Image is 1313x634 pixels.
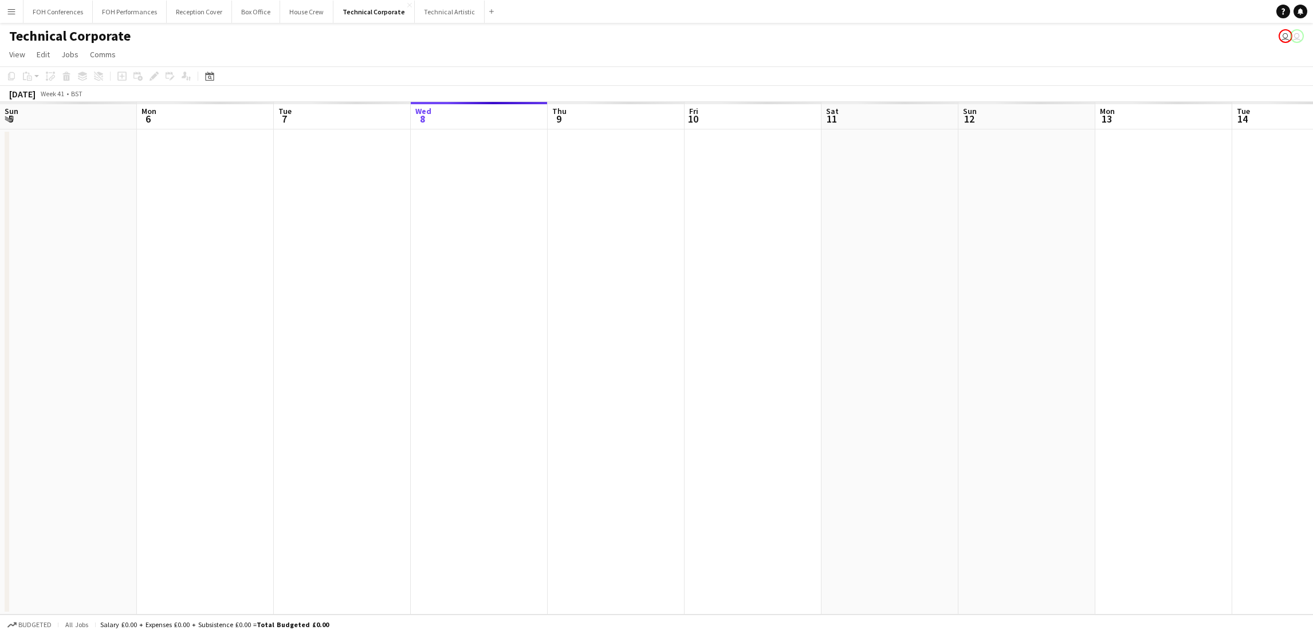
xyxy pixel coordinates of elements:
[333,1,415,23] button: Technical Corporate
[63,620,91,629] span: All jobs
[140,112,156,125] span: 6
[57,47,83,62] a: Jobs
[1279,29,1292,43] app-user-avatar: Visitor Services
[415,1,485,23] button: Technical Artistic
[23,1,93,23] button: FOH Conferences
[85,47,120,62] a: Comms
[9,88,36,100] div: [DATE]
[257,620,329,629] span: Total Budgeted £0.00
[824,112,839,125] span: 11
[414,112,431,125] span: 8
[6,619,53,631] button: Budgeted
[141,106,156,116] span: Mon
[689,106,698,116] span: Fri
[1100,106,1115,116] span: Mon
[1290,29,1304,43] app-user-avatar: Liveforce Admin
[90,49,116,60] span: Comms
[415,106,431,116] span: Wed
[5,106,18,116] span: Sun
[167,1,232,23] button: Reception Cover
[963,106,977,116] span: Sun
[280,1,333,23] button: House Crew
[38,89,66,98] span: Week 41
[100,620,329,629] div: Salary £0.00 + Expenses £0.00 + Subsistence £0.00 =
[9,27,131,45] h1: Technical Corporate
[61,49,78,60] span: Jobs
[232,1,280,23] button: Box Office
[826,106,839,116] span: Sat
[32,47,54,62] a: Edit
[687,112,698,125] span: 10
[552,106,567,116] span: Thu
[551,112,567,125] span: 9
[277,112,292,125] span: 7
[1235,112,1250,125] span: 14
[1098,112,1115,125] span: 13
[93,1,167,23] button: FOH Performances
[9,49,25,60] span: View
[961,112,977,125] span: 12
[37,49,50,60] span: Edit
[71,89,82,98] div: BST
[3,112,18,125] span: 5
[1237,106,1250,116] span: Tue
[5,47,30,62] a: View
[18,621,52,629] span: Budgeted
[278,106,292,116] span: Tue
